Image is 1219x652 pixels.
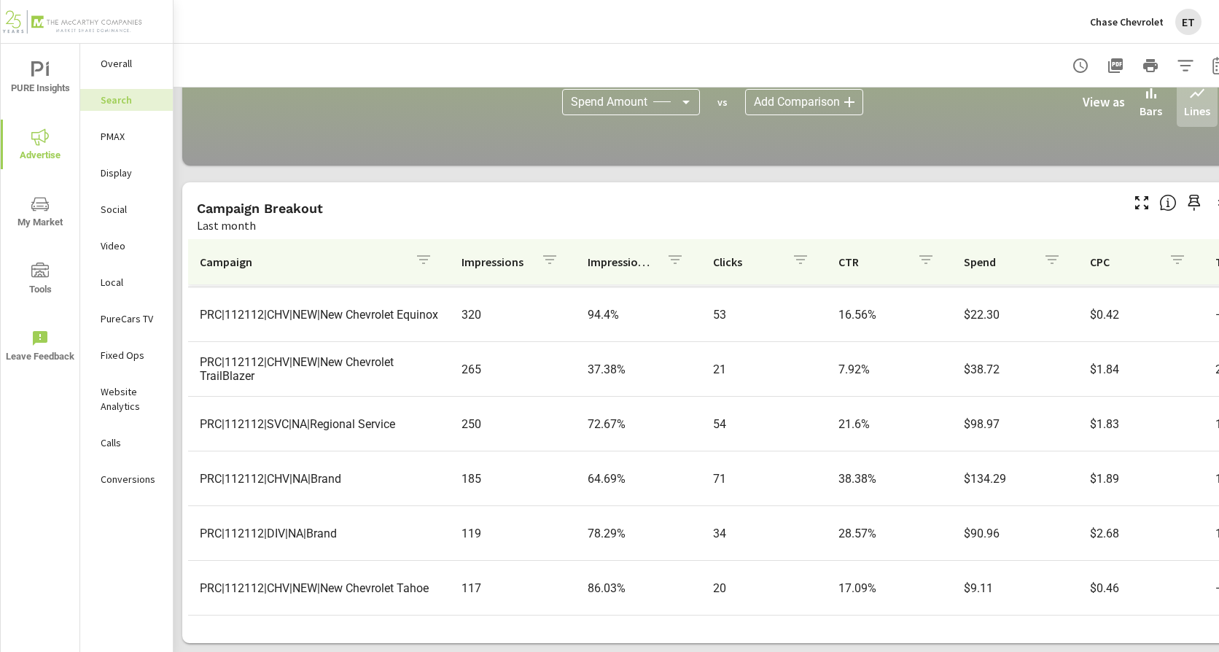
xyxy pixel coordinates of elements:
[576,405,701,443] td: 72.67%
[576,570,701,607] td: 86.03%
[1078,570,1204,607] td: $0.46
[701,351,827,388] td: 21
[80,198,173,220] div: Social
[952,296,1078,333] td: $22.30
[101,56,161,71] p: Overall
[5,330,75,365] span: Leave Feedback
[1090,15,1164,28] p: Chase Chevrolet
[576,515,701,552] td: 78.29%
[1171,51,1200,80] button: Apply Filters
[80,235,173,257] div: Video
[101,238,161,253] p: Video
[754,95,840,109] span: Add Comparison
[827,570,952,607] td: 17.09%
[101,435,161,450] p: Calls
[200,255,403,269] p: Campaign
[80,89,173,111] div: Search
[5,128,75,164] span: Advertise
[450,351,575,388] td: 265
[1078,296,1204,333] td: $0.42
[952,351,1078,388] td: $38.72
[450,296,575,333] td: 320
[5,195,75,231] span: My Market
[5,263,75,298] span: Tools
[576,296,701,333] td: 94.4%
[576,460,701,497] td: 64.69%
[701,460,827,497] td: 71
[461,255,529,269] p: Impressions
[5,61,75,97] span: PURE Insights
[188,515,450,552] td: PRC|112112|DIV|NA|Brand
[1159,194,1177,211] span: This is a summary of Search performance results by campaign. Each column can be sorted.
[838,255,906,269] p: CTR
[576,351,701,388] td: 37.38%
[1101,51,1130,80] button: "Export Report to PDF"
[1083,95,1125,109] h6: View as
[197,217,256,234] p: Last month
[827,460,952,497] td: 38.38%
[562,89,700,115] div: Spend Amount
[80,432,173,454] div: Calls
[588,255,655,269] p: Impression Share
[701,515,827,552] td: 34
[188,405,450,443] td: PRC|112112|SVC|NA|Regional Service
[101,202,161,217] p: Social
[952,515,1078,552] td: $90.96
[952,570,1078,607] td: $9.11
[1183,191,1206,214] span: Save this to your personalized report
[701,405,827,443] td: 54
[745,89,863,115] div: Add Comparison
[80,162,173,184] div: Display
[101,348,161,362] p: Fixed Ops
[80,125,173,147] div: PMAX
[450,570,575,607] td: 117
[700,96,745,109] p: vs
[713,255,780,269] p: Clicks
[1175,9,1202,35] div: ET
[101,311,161,326] p: PureCars TV
[188,344,450,395] td: PRC|112112|CHV|NEW|New Chevrolet TrailBlazer
[450,405,575,443] td: 250
[80,53,173,74] div: Overall
[101,166,161,180] p: Display
[188,296,450,333] td: PRC|112112|CHV|NEW|New Chevrolet Equinox
[1,44,79,379] div: nav menu
[1136,51,1165,80] button: Print Report
[952,460,1078,497] td: $134.29
[188,460,450,497] td: PRC|112112|CHV|NA|Brand
[197,201,323,216] h5: Campaign Breakout
[80,308,173,330] div: PureCars TV
[1078,460,1204,497] td: $1.89
[101,93,161,107] p: Search
[1078,405,1204,443] td: $1.83
[701,570,827,607] td: 20
[80,344,173,366] div: Fixed Ops
[1078,351,1204,388] td: $1.84
[450,515,575,552] td: 119
[101,275,161,290] p: Local
[1130,191,1153,214] button: Make Fullscreen
[701,296,827,333] td: 53
[1090,255,1157,269] p: CPC
[101,472,161,486] p: Conversions
[1184,102,1210,120] p: Lines
[827,296,952,333] td: 16.56%
[571,95,647,109] span: Spend Amount
[80,381,173,417] div: Website Analytics
[952,405,1078,443] td: $98.97
[80,468,173,490] div: Conversions
[827,405,952,443] td: 21.6%
[101,384,161,414] p: Website Analytics
[450,460,575,497] td: 185
[1078,515,1204,552] td: $2.68
[101,129,161,144] p: PMAX
[827,515,952,552] td: 28.57%
[827,351,952,388] td: 7.92%
[1140,102,1162,120] p: Bars
[964,255,1031,269] p: Spend
[188,570,450,607] td: PRC|112112|CHV|NEW|New Chevrolet Tahoe
[80,271,173,293] div: Local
